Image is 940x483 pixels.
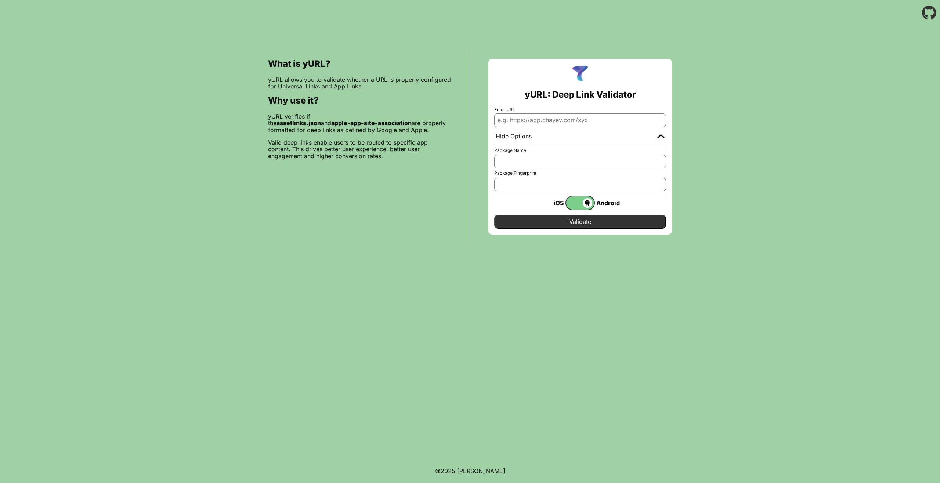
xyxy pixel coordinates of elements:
label: Enter URL [494,107,666,112]
p: yURL verifies if the and are properly formatted for deep links as defined by Google and Apple. [268,113,451,133]
input: e.g. https://app.chayev.com/xyx [494,113,666,127]
p: yURL allows you to validate whether a URL is properly configured for Universal Links and App Links. [268,76,451,90]
b: assetlinks.json [276,119,321,127]
div: iOS [536,198,565,208]
input: Validate [494,215,666,229]
span: 2025 [441,467,455,475]
label: Package Name [494,148,666,153]
a: Michael Ibragimchayev's Personal Site [457,467,505,475]
h2: Why use it? [268,95,451,106]
div: Hide Options [496,133,532,140]
h2: yURL: Deep Link Validator [525,90,636,100]
footer: © [435,459,505,483]
b: apple-app-site-association [331,119,412,127]
img: yURL Logo [571,65,590,84]
img: chevron [657,134,665,138]
label: Package Fingerprint [494,171,666,176]
div: Android [595,198,624,208]
h2: What is yURL? [268,59,451,69]
p: Valid deep links enable users to be routed to specific app content. This drives better user exper... [268,139,451,159]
